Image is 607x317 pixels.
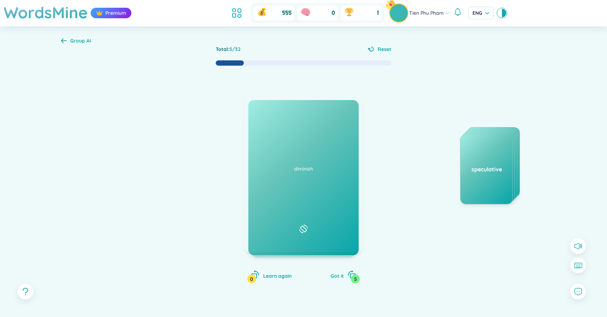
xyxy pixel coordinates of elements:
[96,9,103,16] img: crown icon
[247,275,256,283] div: 0
[368,45,391,53] button: Reset
[229,46,241,52] span: 5 / 32
[18,284,33,299] button: question
[332,9,335,17] span: 0
[390,4,409,22] a: avatarpro
[390,4,407,22] img: avatar
[461,165,513,173] div: speculative
[70,38,91,44] span: Group
[409,9,444,17] span: Tien Phu Pham
[91,8,131,18] div: Premium
[252,166,355,181] h1: paralysi
[347,270,356,279] span: rotate-right
[377,9,379,17] span: 1
[86,38,91,44] b: AI
[263,273,292,279] span: Learn again
[216,46,229,52] span: Total :
[331,273,344,279] span: Got it
[282,9,292,17] span: 555
[252,239,285,245] div: Added at [DATE]
[61,38,91,45] a: Group AI
[21,287,30,296] span: question
[472,9,489,16] span: ENG
[251,270,260,279] span: rotate-left
[351,275,360,283] div: 5
[378,45,391,53] span: Reset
